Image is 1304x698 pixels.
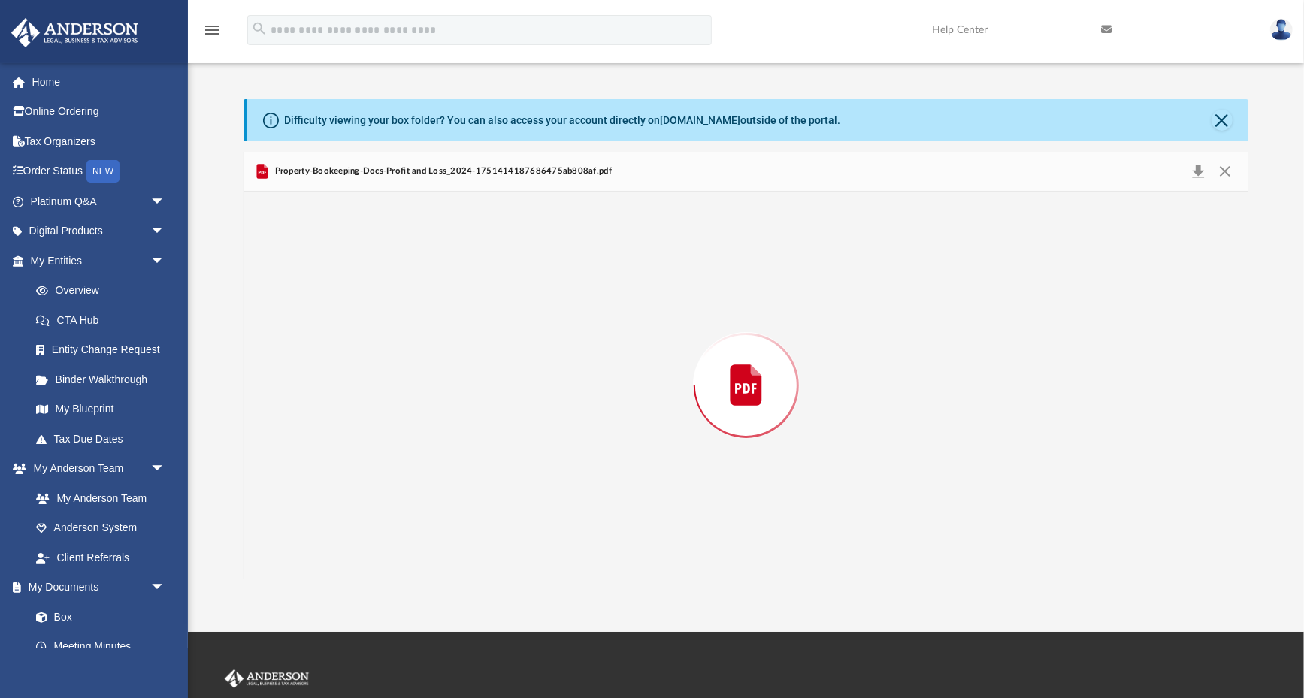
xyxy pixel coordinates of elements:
a: Online Ordering [11,97,188,127]
a: Entity Change Request [21,335,188,365]
div: Difficulty viewing your box folder? You can also access your account directly on outside of the p... [284,113,840,128]
a: My Documentsarrow_drop_down [11,573,180,603]
a: My Blueprint [21,394,180,425]
a: My Anderson Teamarrow_drop_down [11,454,180,484]
span: arrow_drop_down [150,246,180,276]
a: Binder Walkthrough [21,364,188,394]
a: My Anderson Team [21,483,173,513]
a: Anderson System [21,513,180,543]
img: User Pic [1270,19,1293,41]
a: [DOMAIN_NAME] [660,114,740,126]
div: Preview [244,152,1248,579]
div: NEW [86,160,120,183]
a: Overview [21,276,188,306]
button: Close [1212,110,1233,131]
i: menu [203,21,221,39]
a: Order StatusNEW [11,156,188,187]
img: Anderson Advisors Platinum Portal [7,18,143,47]
button: Close [1211,161,1238,182]
i: search [251,20,268,37]
span: arrow_drop_down [150,573,180,603]
a: My Entitiesarrow_drop_down [11,246,188,276]
span: Property-Bookeeping-Docs-Profit and Loss_2024-1751414187686475ab808af.pdf [271,165,612,178]
span: arrow_drop_down [150,186,180,217]
a: Home [11,67,188,97]
a: Client Referrals [21,542,180,573]
a: Tax Organizers [11,126,188,156]
a: Tax Due Dates [21,424,188,454]
a: Box [21,602,173,632]
a: Meeting Minutes [21,632,180,662]
a: menu [203,29,221,39]
a: Digital Productsarrow_drop_down [11,216,188,246]
span: arrow_drop_down [150,454,180,485]
a: Platinum Q&Aarrow_drop_down [11,186,188,216]
button: Download [1184,161,1212,182]
a: CTA Hub [21,305,188,335]
img: Anderson Advisors Platinum Portal [222,669,312,689]
span: arrow_drop_down [150,216,180,247]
